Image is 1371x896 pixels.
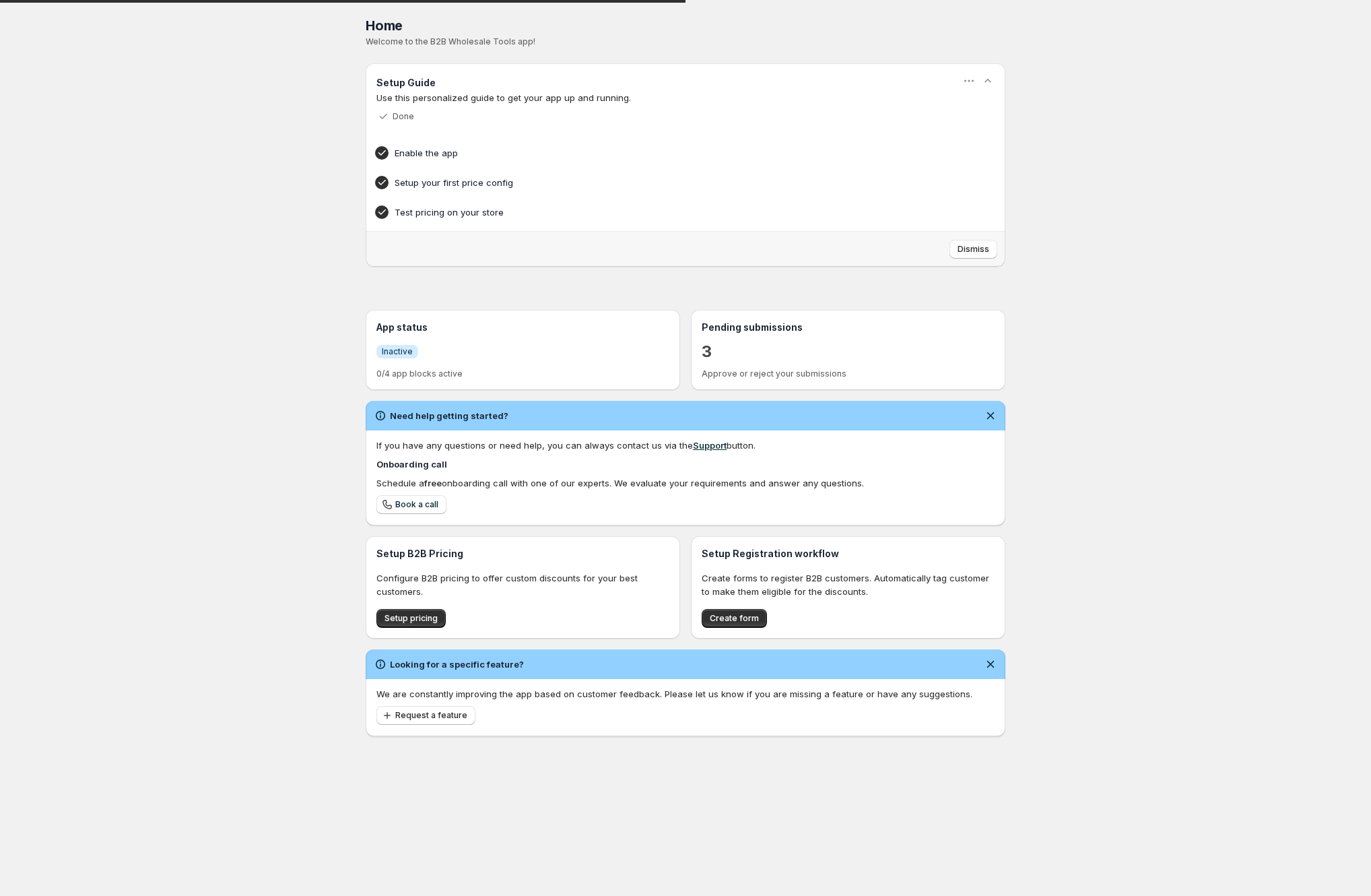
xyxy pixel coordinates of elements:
span: Request a feature [395,710,467,721]
h3: Pending submissions [702,321,995,334]
h3: Setup Guide [376,76,436,90]
a: InfoInactive [376,344,418,358]
h4: Test pricing on your store [395,205,935,219]
p: Done [393,111,414,122]
span: Setup pricing [384,613,438,624]
span: Inactive [382,346,413,357]
button: Dismiss [949,240,997,259]
h3: Setup Registration workflow [702,547,995,561]
a: Book a call [376,495,446,514]
p: Welcome to the B2B Wholesale Tools app! [366,36,1005,47]
div: Schedule a onboarding call with one of our experts. We evaluate your requirements and answer any ... [376,476,995,490]
h4: Setup your first price config [395,176,935,189]
p: Approve or reject your submissions [702,369,995,379]
h3: Setup B2B Pricing [376,547,669,561]
button: Setup pricing [376,609,446,628]
h3: App status [376,321,669,334]
button: Dismiss notification [981,406,1000,425]
h2: Looking for a specific feature? [390,658,524,671]
h4: Enable the app [395,146,935,160]
button: Request a feature [376,706,475,725]
b: free [424,478,442,488]
p: Configure B2B pricing to offer custom discounts for your best customers. [376,571,669,598]
h2: Need help getting started? [390,409,508,422]
span: Dismiss [958,244,989,255]
p: 0/4 app blocks active [376,369,669,379]
button: Create form [702,609,767,628]
span: Book a call [395,499,438,510]
span: Home [366,18,403,34]
p: Create forms to register B2B customers. Automatically tag customer to make them eligible for the ... [702,571,995,598]
p: We are constantly improving the app based on customer feedback. Please let us know if you are mis... [376,687,995,701]
span: Create form [710,613,759,624]
a: 3 [702,341,712,362]
div: If you have any questions or need help, you can always contact us via the button. [376,439,995,452]
p: Use this personalized guide to get your app up and running. [376,91,995,104]
button: Dismiss notification [981,655,1000,674]
a: Support [693,440,727,451]
h4: Onboarding call [376,457,995,471]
